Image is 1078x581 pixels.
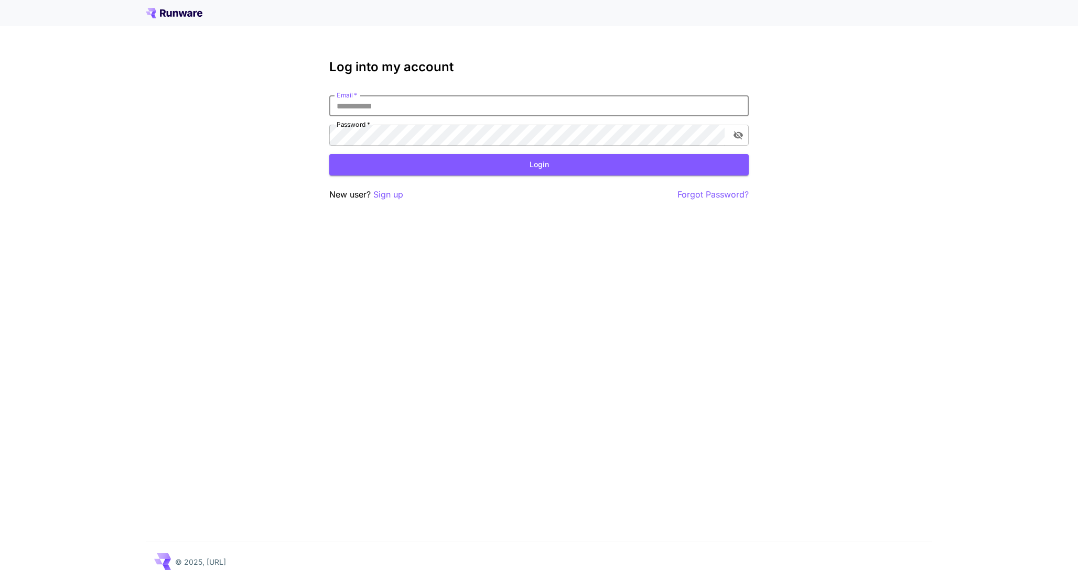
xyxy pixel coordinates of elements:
[337,120,370,129] label: Password
[329,154,749,176] button: Login
[175,556,226,567] p: © 2025, [URL]
[729,126,748,145] button: toggle password visibility
[329,188,403,201] p: New user?
[337,91,357,100] label: Email
[373,188,403,201] button: Sign up
[677,188,749,201] button: Forgot Password?
[329,60,749,74] h3: Log into my account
